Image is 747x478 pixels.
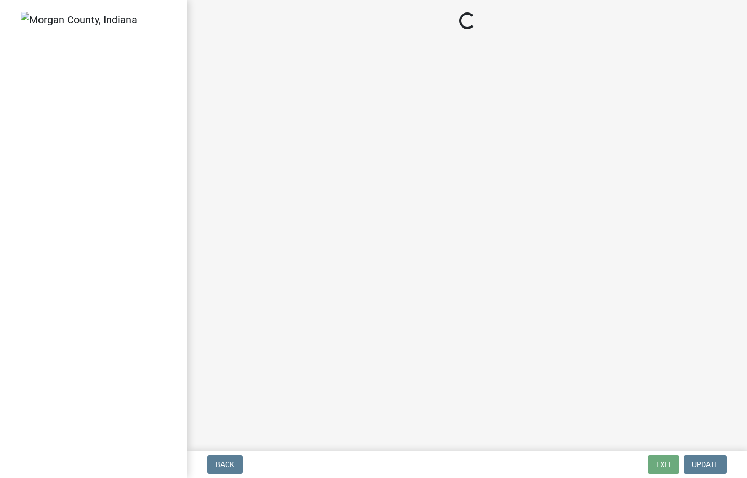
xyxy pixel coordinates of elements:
button: Exit [648,455,679,474]
img: Morgan County, Indiana [21,12,137,28]
button: Update [684,455,727,474]
span: Back [216,460,234,469]
span: Update [692,460,718,469]
button: Back [207,455,243,474]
